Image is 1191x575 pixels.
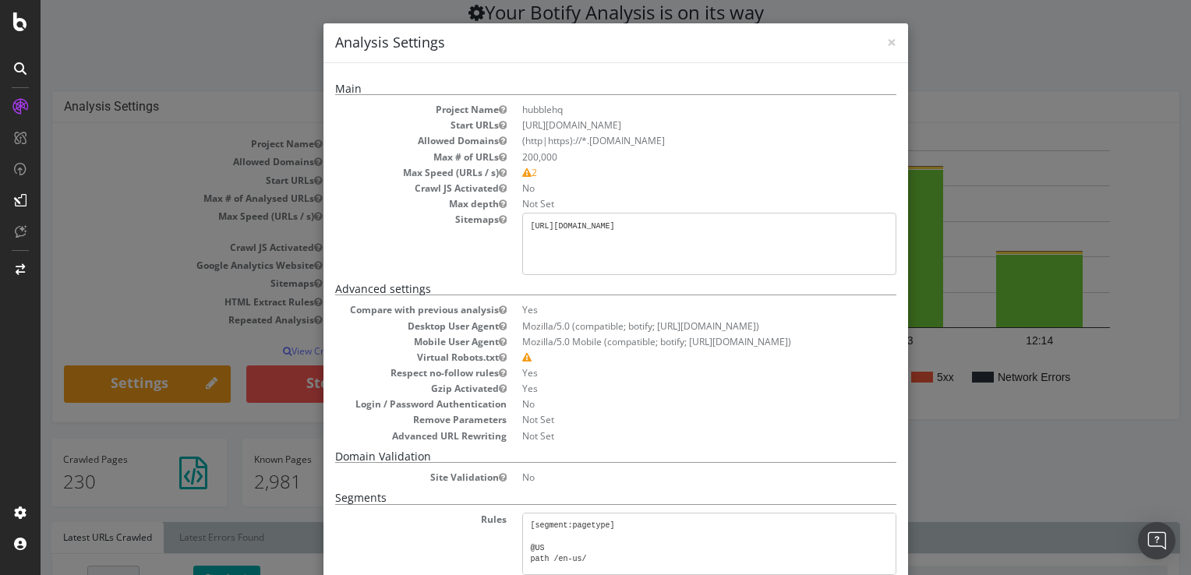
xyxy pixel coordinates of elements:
dt: Virtual Robots.txt [295,351,466,364]
dd: No [482,397,856,411]
li: (http|https)://*.[DOMAIN_NAME] [482,134,856,147]
dd: No [482,182,856,195]
h5: Domain Validation [295,450,856,463]
h5: Advanced settings [295,283,856,295]
h4: Analysis Settings [295,33,856,53]
dd: [URL][DOMAIN_NAME] [482,118,856,132]
dd: Not Set [482,429,856,443]
h5: Main [295,83,856,95]
span: 2 [482,166,497,179]
pre: [segment:pagetype] @US path /en-us/ @pagination path ?page= @UK_blog path /blog* @US_blog path /e... [482,513,856,575]
div: Open Intercom Messenger [1138,522,1175,559]
dd: hubblehq [482,103,856,116]
dd: Mozilla/5.0 (compatible; botify; [URL][DOMAIN_NAME]) [482,319,856,333]
dd: No [482,471,856,484]
pre: [URL][DOMAIN_NAME] [482,213,856,275]
dt: Crawl JS Activated [295,182,466,195]
span: × [846,31,856,53]
dt: Allowed Domains [295,134,466,147]
dt: Gzip Activated [295,382,466,395]
dd: Not Set [482,413,856,426]
dt: Start URLs [295,118,466,132]
dd: 200,000 [482,150,856,164]
dt: Rules [295,513,466,526]
dd: Yes [482,303,856,316]
dt: Max depth [295,197,466,210]
dt: Site Validation [295,471,466,484]
dd: Yes [482,366,856,379]
dd: Yes [482,382,856,395]
dt: Max Speed (URLs / s) [295,166,466,179]
dd: Mozilla/5.0 Mobile (compatible; botify; [URL][DOMAIN_NAME]) [482,335,856,348]
h5: Segments [295,492,856,504]
dt: Login / Password Authentication [295,397,466,411]
dt: Respect no-follow rules [295,366,466,379]
dt: Remove Parameters [295,413,466,426]
dd: Not Set [482,197,856,210]
dt: Mobile User Agent [295,335,466,348]
dt: Max # of URLs [295,150,466,164]
dt: Sitemaps [295,213,466,226]
dt: Advanced URL Rewriting [295,429,466,443]
dt: Compare with previous analysis [295,303,466,316]
dt: Desktop User Agent [295,319,466,333]
dt: Project Name [295,103,466,116]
